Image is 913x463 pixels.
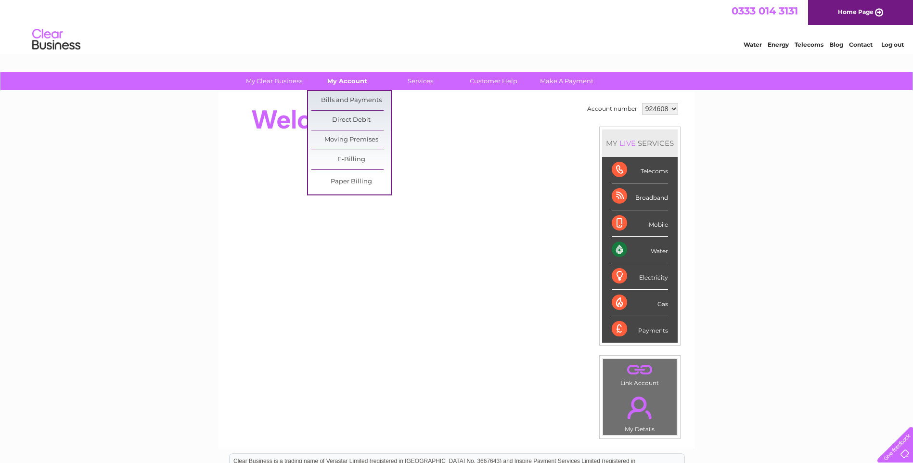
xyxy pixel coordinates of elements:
[612,183,668,210] div: Broadband
[311,150,391,169] a: E-Billing
[605,361,674,378] a: .
[381,72,460,90] a: Services
[454,72,533,90] a: Customer Help
[744,41,762,48] a: Water
[795,41,823,48] a: Telecoms
[311,91,391,110] a: Bills and Payments
[32,25,81,54] img: logo.png
[617,139,638,148] div: LIVE
[527,72,606,90] a: Make A Payment
[612,316,668,342] div: Payments
[612,290,668,316] div: Gas
[829,41,843,48] a: Blog
[849,41,873,48] a: Contact
[612,157,668,183] div: Telecoms
[732,5,798,17] a: 0333 014 3131
[585,101,640,117] td: Account number
[311,172,391,192] a: Paper Billing
[612,210,668,237] div: Mobile
[308,72,387,90] a: My Account
[311,130,391,150] a: Moving Premises
[234,72,314,90] a: My Clear Business
[612,263,668,290] div: Electricity
[612,237,668,263] div: Water
[311,111,391,130] a: Direct Debit
[603,359,677,389] td: Link Account
[602,129,678,157] div: MY SERVICES
[605,391,674,424] a: .
[881,41,904,48] a: Log out
[768,41,789,48] a: Energy
[230,5,684,47] div: Clear Business is a trading name of Verastar Limited (registered in [GEOGRAPHIC_DATA] No. 3667643...
[603,388,677,436] td: My Details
